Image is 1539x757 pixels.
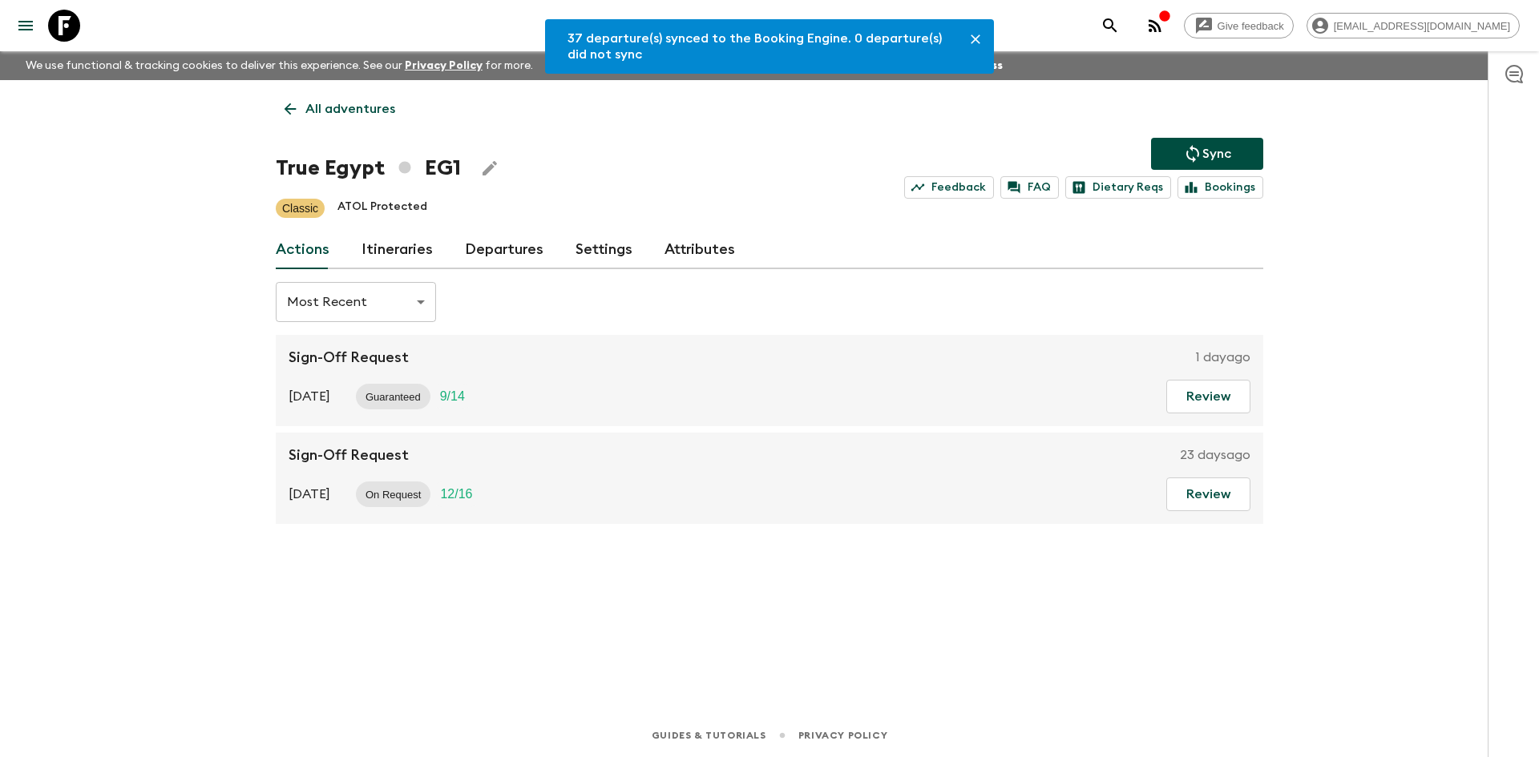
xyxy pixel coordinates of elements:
[1065,176,1171,199] a: Dietary Reqs
[10,10,42,42] button: menu
[664,231,735,269] a: Attributes
[465,231,543,269] a: Departures
[652,727,766,744] a: Guides & Tutorials
[440,485,472,504] p: 12 / 16
[1307,13,1520,38] div: [EMAIL_ADDRESS][DOMAIN_NAME]
[568,24,951,69] div: 37 departure(s) synced to the Booking Engine. 0 departure(s) did not sync
[1196,348,1250,367] p: 1 day ago
[904,176,994,199] a: Feedback
[19,51,539,80] p: We use functional & tracking cookies to deliver this experience. See our for more.
[337,199,427,218] p: ATOL Protected
[1202,144,1231,163] p: Sync
[963,27,988,51] button: Close
[430,384,475,409] div: Trip Fill
[1325,20,1519,32] span: [EMAIL_ADDRESS][DOMAIN_NAME]
[1166,380,1250,413] button: Review
[576,231,632,269] a: Settings
[1094,10,1126,42] button: search adventures
[276,152,461,184] h1: True Egypt EG1
[1177,176,1263,199] a: Bookings
[430,481,482,507] div: Trip Fill
[356,489,430,501] span: On Request
[289,445,409,465] p: Sign-Off Request
[1209,20,1293,32] span: Give feedback
[305,99,395,119] p: All adventures
[798,727,887,744] a: Privacy Policy
[276,231,329,269] a: Actions
[289,348,409,367] p: Sign-Off Request
[282,200,318,216] p: Classic
[276,93,404,125] a: All adventures
[405,60,483,71] a: Privacy Policy
[1180,445,1250,465] p: 23 days ago
[440,387,465,406] p: 9 / 14
[474,152,506,184] button: Edit Adventure Title
[1151,138,1263,170] button: Sync adventure departures to the booking engine
[356,391,430,403] span: Guaranteed
[289,387,330,406] p: [DATE]
[1184,13,1294,38] a: Give feedback
[362,231,433,269] a: Itineraries
[1000,176,1059,199] a: FAQ
[276,280,436,324] div: Most Recent
[1166,477,1250,511] button: Review
[289,485,330,504] p: [DATE]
